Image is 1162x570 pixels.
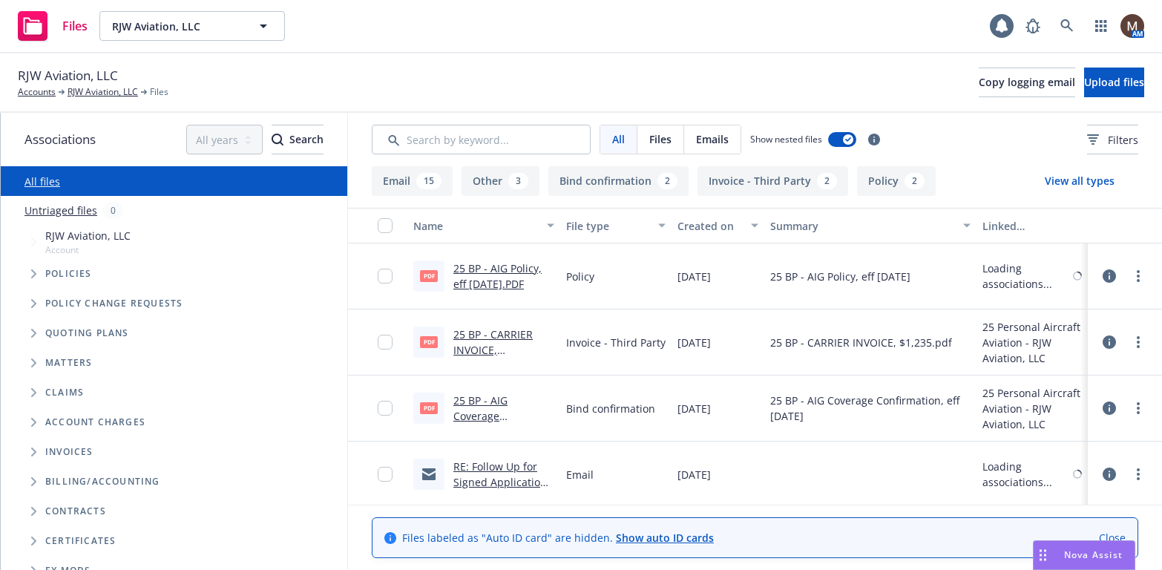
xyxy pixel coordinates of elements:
span: RJW Aviation, LLC [112,19,240,34]
a: Switch app [1086,11,1116,41]
button: Policy [857,166,936,196]
input: Search by keyword... [372,125,591,154]
a: more [1129,267,1147,285]
div: Loading associations... [982,459,1070,490]
span: Files labeled as "Auto ID card" are hidden. [402,530,714,546]
span: [DATE] [677,401,711,416]
div: 0 [103,202,123,219]
a: Accounts [18,85,56,99]
span: Policy change requests [45,299,183,308]
a: more [1129,465,1147,483]
a: All files [24,174,60,189]
span: Files [62,20,88,32]
span: Certificates [45,537,116,546]
span: Filters [1108,132,1138,148]
div: Loading associations... [982,261,1070,292]
span: Quoting plans [45,329,129,338]
a: RJW Aviation, LLC [68,85,138,99]
div: Created on [677,218,742,234]
span: All [612,131,625,147]
a: Report a Bug [1018,11,1048,41]
span: Account [45,243,131,256]
img: photo [1120,14,1144,38]
span: Contracts [45,507,106,516]
button: SearchSearch [272,125,324,154]
a: more [1129,333,1147,351]
button: Invoice - Third Party [697,166,848,196]
button: Upload files [1084,68,1144,97]
input: Toggle Row Selected [378,335,393,350]
div: 15 [416,173,442,189]
button: View all types [1021,166,1138,196]
span: RJW Aviation, LLC [18,66,118,85]
a: Close [1099,530,1126,546]
button: Nova Assist [1033,540,1135,570]
button: File type [560,208,672,243]
div: Tree Example [1,225,347,467]
div: 2 [905,173,925,189]
button: Filters [1087,125,1138,154]
span: 25 BP - AIG Policy, eff [DATE] [770,269,910,284]
div: 25 Personal Aircraft Aviation - RJW Aviation, LLC [982,385,1082,432]
div: File type [566,218,649,234]
span: RJW Aviation, LLC [45,228,131,243]
span: 25 BP - AIG Coverage Confirmation, eff [DATE] [770,393,971,424]
span: Copy logging email [979,75,1075,89]
a: Files [12,5,93,47]
span: Nova Assist [1064,548,1123,561]
div: Summary [770,218,954,234]
div: 25 Personal Aircraft Aviation - RJW Aviation, LLC [982,319,1082,366]
button: Copy logging email [979,68,1075,97]
button: Linked associations [976,208,1088,243]
span: Claims [45,388,84,397]
span: [DATE] [677,335,711,350]
span: [DATE] [677,269,711,284]
div: Drag to move [1034,541,1052,569]
span: Show nested files [750,133,822,145]
div: 3 [508,173,528,189]
button: Bind confirmation [548,166,689,196]
span: Upload files [1084,75,1144,89]
button: Name [407,208,560,243]
span: Associations [24,130,96,149]
a: 25 BP - AIG Coverage Confirmation, eff [DATE].PDF [453,393,536,454]
input: Toggle Row Selected [378,269,393,284]
span: PDF [420,270,438,281]
button: Created on [672,208,764,243]
a: RE: Follow Up for Signed Application for Your 2025 Aircraft Business and Pleasure Policy [453,459,550,536]
span: Invoices [45,448,93,456]
input: Toggle Row Selected [378,467,393,482]
span: Emails [696,131,729,147]
span: Files [150,85,168,99]
span: Policies [45,269,92,278]
span: PDF [420,402,438,413]
div: Linked associations [982,218,1082,234]
span: [DATE] [677,467,711,482]
a: more [1129,399,1147,417]
button: Other [462,166,539,196]
div: 2 [657,173,677,189]
span: pdf [420,336,438,347]
span: Filters [1087,132,1138,148]
button: Summary [764,208,976,243]
a: Show auto ID cards [616,531,714,545]
div: Name [413,218,538,234]
span: Policy [566,269,594,284]
a: 25 BP - AIG Policy, eff [DATE].PDF [453,261,542,291]
span: Bind confirmation [566,401,655,416]
button: Email [372,166,453,196]
input: Toggle Row Selected [378,401,393,416]
div: Search [272,125,324,154]
input: Select all [378,218,393,233]
span: Files [649,131,672,147]
svg: Search [272,134,283,145]
a: Search [1052,11,1082,41]
a: 25 BP - CARRIER INVOICE, $1,235.pdf.pdf [453,327,533,373]
span: Account charges [45,418,145,427]
span: 25 BP - CARRIER INVOICE, $1,235.pdf [770,335,952,350]
span: Email [566,467,594,482]
span: Invoice - Third Party [566,335,666,350]
span: Billing/Accounting [45,477,160,486]
div: 2 [817,173,837,189]
button: RJW Aviation, LLC [99,11,285,41]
